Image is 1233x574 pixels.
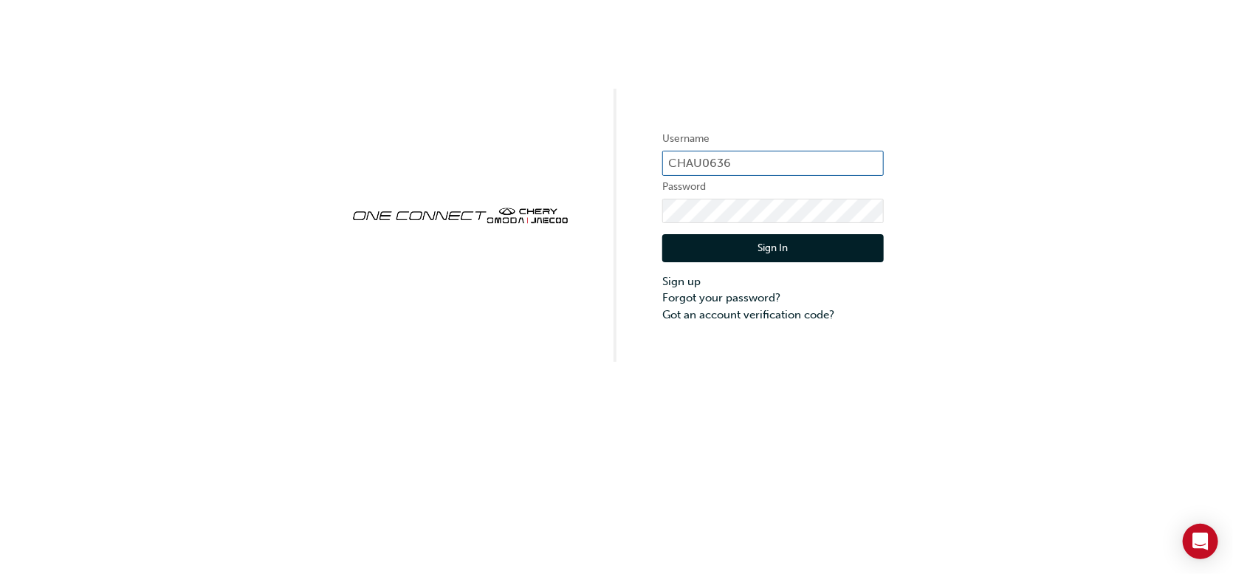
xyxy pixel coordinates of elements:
a: Got an account verification code? [662,307,884,324]
img: oneconnect [349,195,571,233]
div: Open Intercom Messenger [1183,524,1218,559]
label: Username [662,130,884,148]
a: Forgot your password? [662,290,884,307]
label: Password [662,178,884,196]
button: Sign In [662,234,884,262]
a: Sign up [662,273,884,290]
input: Username [662,151,884,176]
